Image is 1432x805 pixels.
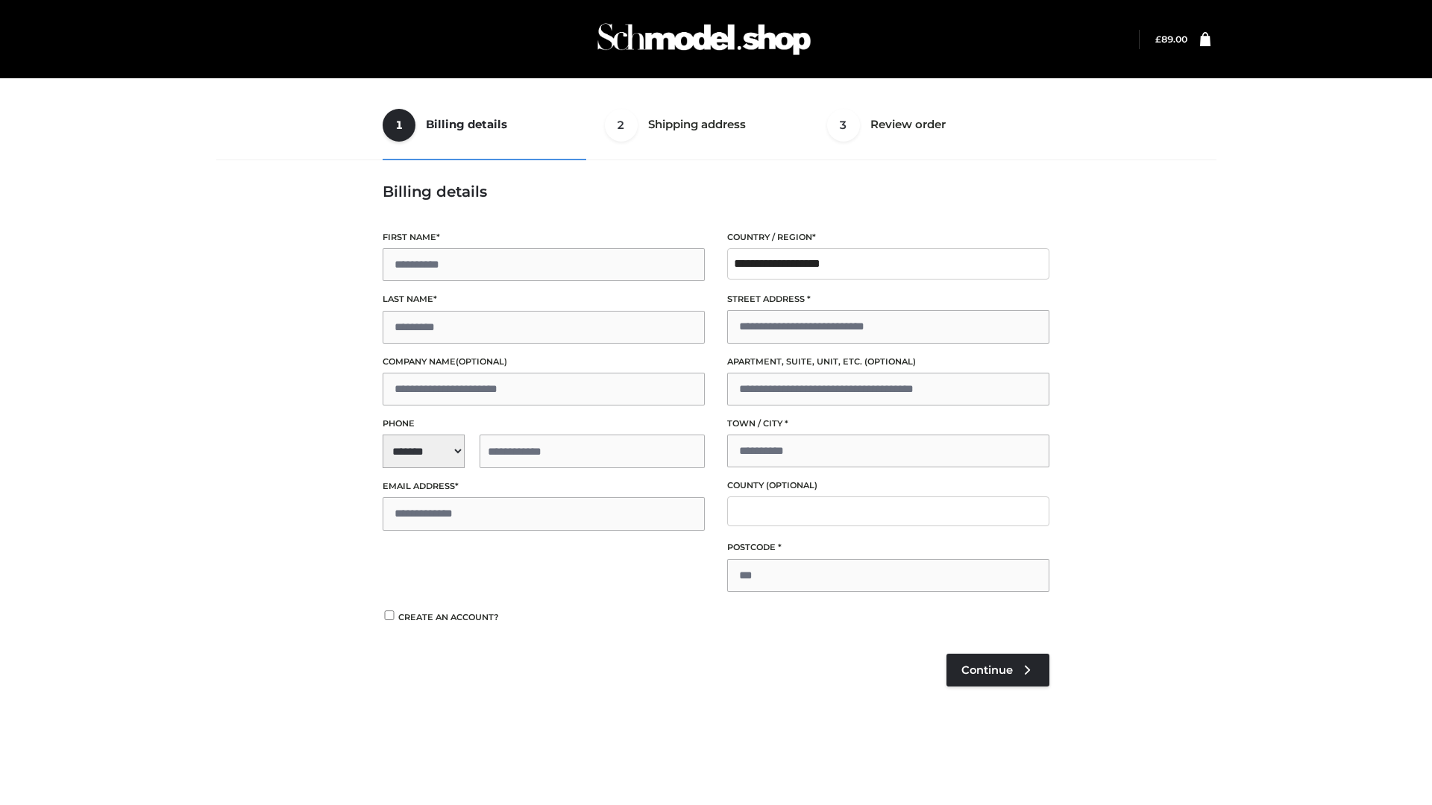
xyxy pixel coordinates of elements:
[727,479,1049,493] label: County
[383,417,705,431] label: Phone
[383,355,705,369] label: Company name
[383,610,396,620] input: Create an account?
[727,355,1049,369] label: Apartment, suite, unit, etc.
[1155,34,1187,45] a: £89.00
[592,10,816,69] img: Schmodel Admin 964
[383,230,705,244] label: First name
[727,417,1049,431] label: Town / City
[946,654,1049,686] a: Continue
[383,479,705,493] label: Email address
[1155,34,1187,45] bdi: 89.00
[456,356,507,367] span: (optional)
[398,612,499,622] span: Create an account?
[727,230,1049,244] label: Country / Region
[727,292,1049,306] label: Street address
[961,663,1013,677] span: Continue
[1155,34,1161,45] span: £
[383,292,705,306] label: Last name
[727,540,1049,555] label: Postcode
[864,356,916,367] span: (optional)
[383,183,1049,201] h3: Billing details
[766,480,817,490] span: (optional)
